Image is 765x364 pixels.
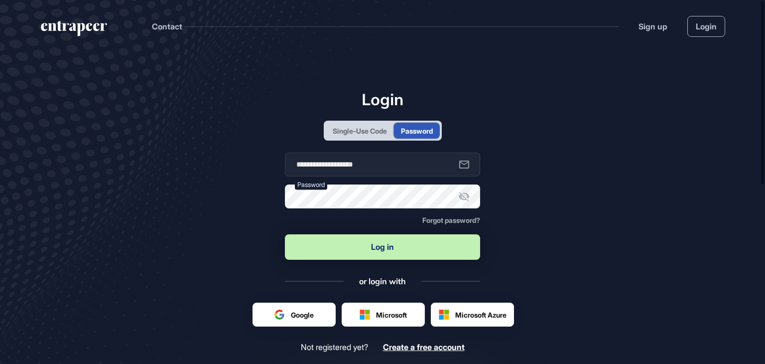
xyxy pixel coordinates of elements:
[333,126,387,136] div: Single-Use Code
[285,90,480,109] h1: Login
[401,126,433,136] div: Password
[422,216,480,224] a: Forgot password?
[295,180,327,190] label: Password
[40,21,108,40] a: entrapeer-logo
[359,276,406,287] div: or login with
[152,20,182,33] button: Contact
[285,234,480,260] button: Log in
[383,343,465,352] a: Create a free account
[638,20,667,32] a: Sign up
[687,16,725,37] a: Login
[301,343,368,352] span: Not registered yet?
